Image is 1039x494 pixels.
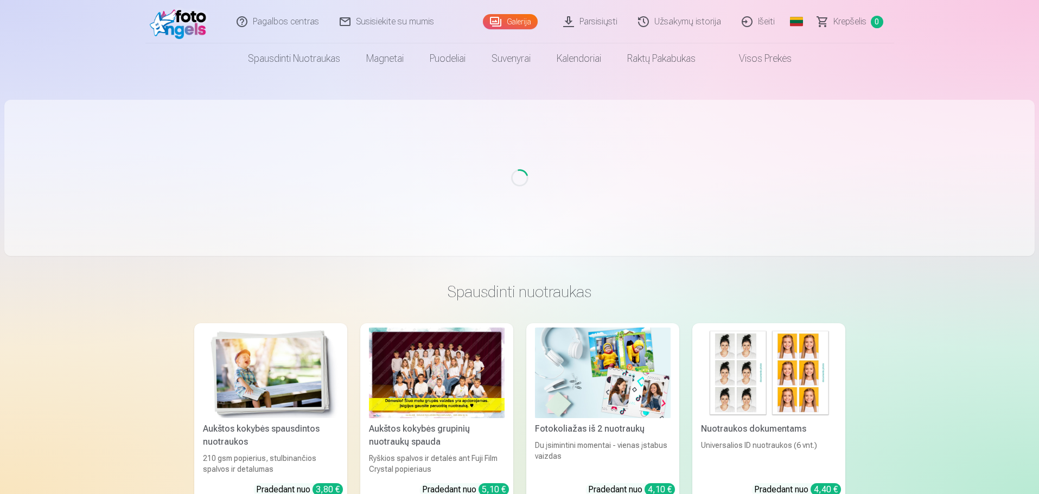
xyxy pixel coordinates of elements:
[531,440,675,474] div: Du įsimintini momentai - vienas įstabus vaizdas
[417,43,479,74] a: Puodeliai
[709,43,805,74] a: Visos prekės
[871,16,883,28] span: 0
[614,43,709,74] a: Raktų pakabukas
[203,328,339,418] img: Aukštos kokybės spausdintos nuotraukos
[697,422,841,435] div: Nuotraukos dokumentams
[365,453,509,474] div: Ryškios spalvos ir detalės ant Fuji Film Crystal popieriaus
[203,282,837,301] h3: Spausdinti nuotraukas
[483,14,538,29] a: Galerija
[535,328,671,418] img: Fotokoliažas iš 2 nuotraukų
[199,422,343,448] div: Aukštos kokybės spausdintos nuotraukos
[353,43,417,74] a: Magnetai
[199,453,343,474] div: 210 gsm popierius, stulbinančios spalvos ir detalumas
[150,4,212,39] img: /fa2
[833,15,866,28] span: Krepšelis
[479,43,544,74] a: Suvenyrai
[701,328,837,418] img: Nuotraukos dokumentams
[531,422,675,435] div: Fotokoliažas iš 2 nuotraukų
[235,43,353,74] a: Spausdinti nuotraukas
[544,43,614,74] a: Kalendoriai
[365,422,509,448] div: Aukštos kokybės grupinių nuotraukų spauda
[697,440,841,474] div: Universalios ID nuotraukos (6 vnt.)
